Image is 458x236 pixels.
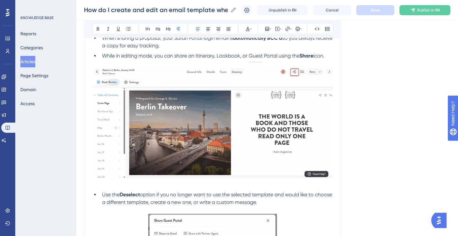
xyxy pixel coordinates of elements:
iframe: UserGuiding AI Assistant Launcher [431,211,450,230]
span: Publish in EN [417,8,440,13]
div: KNOWLEDGE BASE [20,15,53,20]
button: Publish in EN [399,5,450,15]
button: Access [20,98,35,109]
strong: Deselect [120,192,140,198]
button: Articles [20,56,35,67]
span: icon. [313,53,324,59]
span: Save [371,8,380,13]
button: Page Settings [20,70,48,81]
button: Unpublish in EN [257,5,308,15]
span: While in editing mode, you can share an Itinerary, Lookbook, or Guest Portal using the [102,53,300,59]
span: Need Help? [15,2,40,9]
button: Reports [20,28,36,39]
span: Use the [102,192,120,198]
button: Domain [20,84,36,95]
button: Cancel [313,5,351,15]
span: option if you no longer want to use the selected template and would like to choose a different te... [102,192,333,205]
span: When sharing a proposal, your Safari Portal login email is [102,35,233,41]
button: Save [356,5,394,15]
span: Cancel [326,8,339,13]
strong: Share [300,53,313,59]
strong: automatically BCC’d [233,35,282,41]
span: Unpublish in EN [269,8,296,13]
button: Categories [20,42,43,53]
input: Article Name [84,5,228,14]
